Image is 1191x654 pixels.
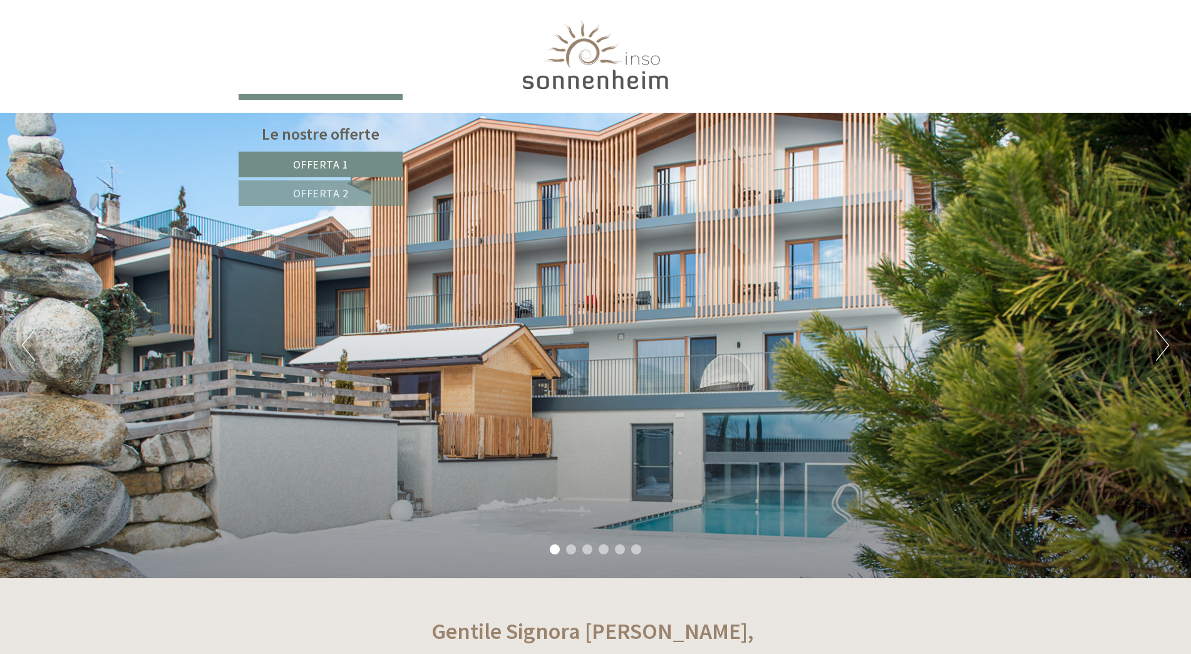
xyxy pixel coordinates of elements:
[1156,330,1169,361] button: Next
[239,122,403,145] div: Le nostre offerte
[293,186,349,200] span: Offerta 2
[22,330,35,361] button: Previous
[293,157,349,172] span: Offerta 1
[431,619,754,644] h1: Gentile Signora [PERSON_NAME],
